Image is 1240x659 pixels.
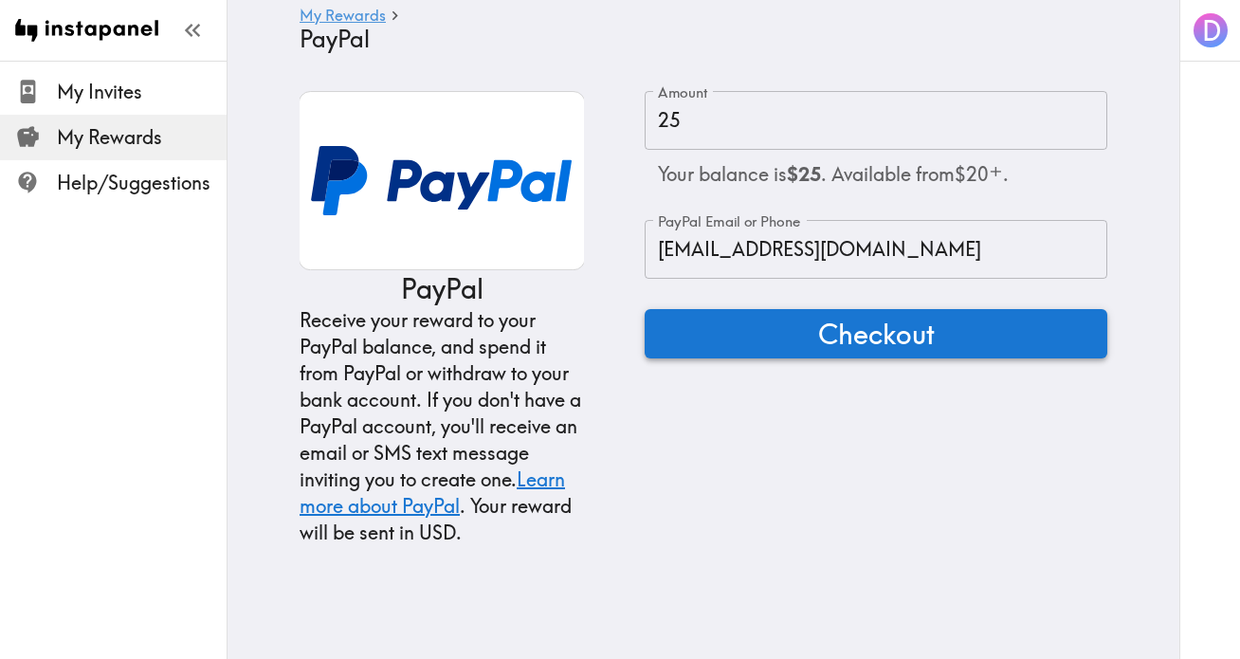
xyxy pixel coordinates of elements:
[658,162,1009,186] span: Your balance is . Available from $20 .
[401,270,483,307] p: PayPal
[300,307,584,546] div: Receive your reward to your PayPal balance, and spend it from PayPal or withdraw to your bank acc...
[989,158,1003,192] span: ⁺
[658,82,708,103] label: Amount
[1192,11,1230,49] button: D
[818,315,935,353] span: Checkout
[300,26,1092,53] h4: PayPal
[787,162,821,186] b: $25
[645,309,1107,358] button: Checkout
[57,124,227,151] span: My Rewards
[1202,14,1221,47] span: D
[57,79,227,105] span: My Invites
[300,91,584,270] img: PayPal
[57,170,227,196] span: Help/Suggestions
[658,211,800,232] label: PayPal Email or Phone
[300,8,386,26] a: My Rewards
